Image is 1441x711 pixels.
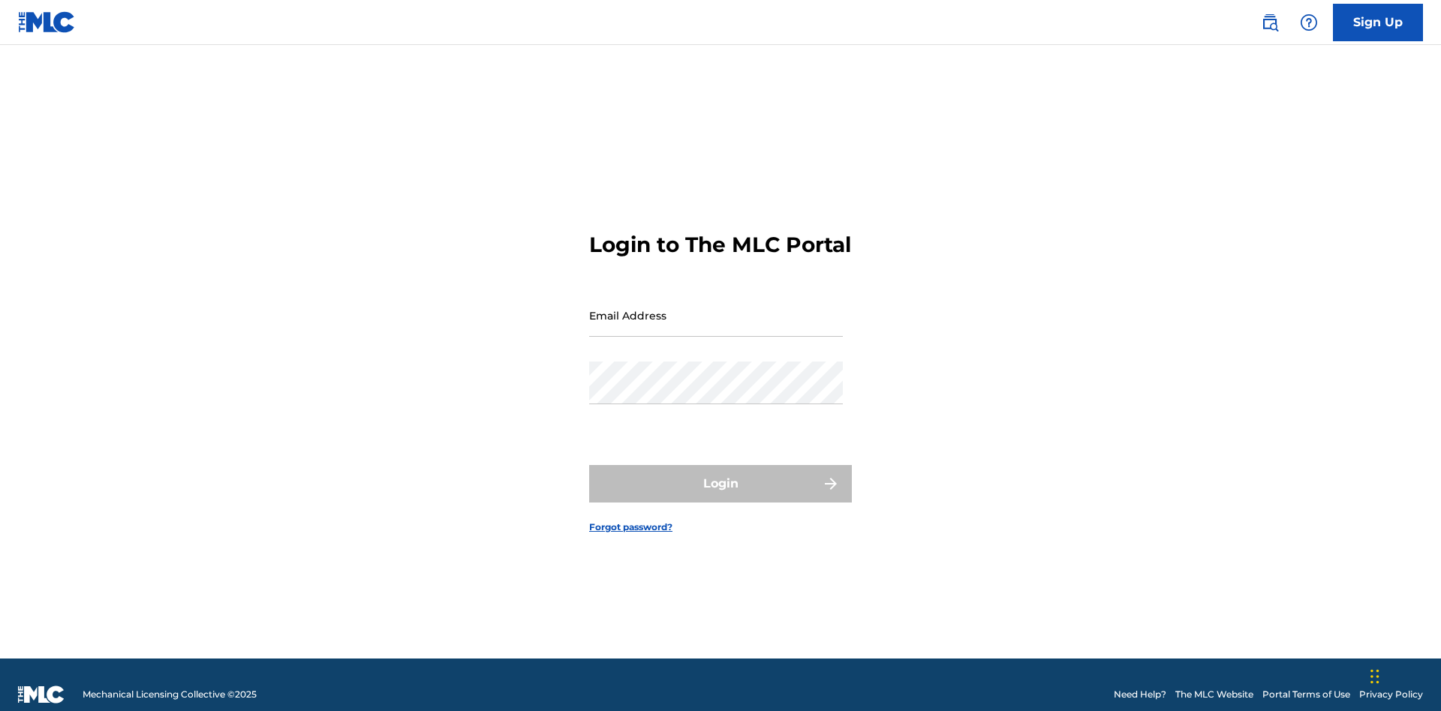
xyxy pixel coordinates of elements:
a: Need Help? [1114,688,1166,701]
img: search [1261,13,1279,31]
img: help [1300,13,1318,31]
img: logo [18,685,65,703]
img: MLC Logo [18,11,76,33]
div: Drag [1370,654,1379,699]
iframe: Chat Widget [1366,639,1441,711]
a: Forgot password? [589,520,672,534]
a: Public Search [1255,7,1285,37]
a: Privacy Policy [1359,688,1423,701]
span: Mechanical Licensing Collective © 2025 [83,688,257,701]
a: Portal Terms of Use [1262,688,1350,701]
div: Help [1294,7,1324,37]
a: The MLC Website [1175,688,1253,701]
h3: Login to The MLC Portal [589,232,851,258]
a: Sign Up [1333,4,1423,41]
